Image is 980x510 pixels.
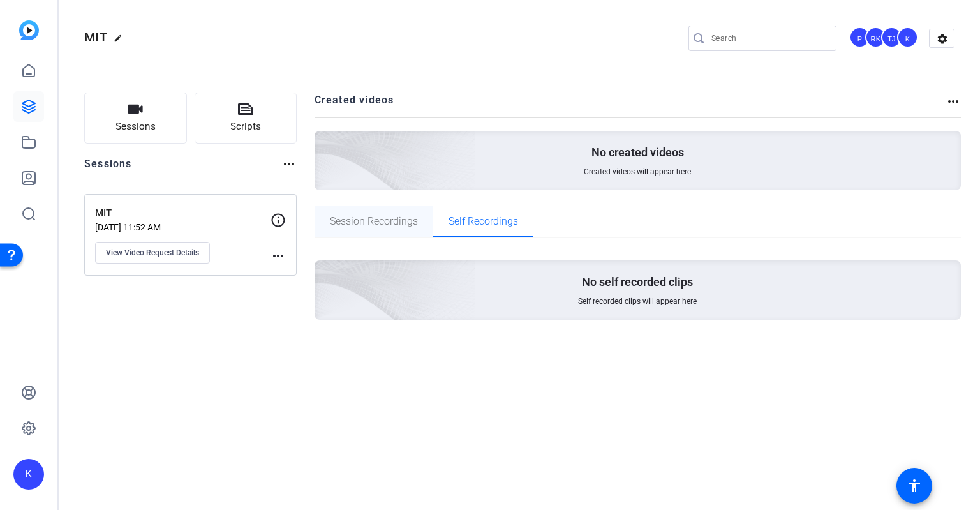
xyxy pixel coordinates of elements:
[114,34,129,49] mat-icon: edit
[84,29,107,45] span: MIT
[271,248,286,264] mat-icon: more_horiz
[849,27,870,48] div: P
[95,222,271,232] p: [DATE] 11:52 AM
[315,93,946,117] h2: Created videos
[19,20,39,40] img: blue-gradient.svg
[582,274,693,290] p: No self recorded clips
[195,93,297,144] button: Scripts
[172,134,476,411] img: Creted videos background
[13,459,44,490] div: K
[84,156,132,181] h2: Sessions
[230,119,261,134] span: Scripts
[449,216,518,227] span: Self Recordings
[115,119,156,134] span: Sessions
[849,27,872,49] ngx-avatar: Parthiban
[865,27,886,48] div: RK
[897,27,919,49] ngx-avatar: kshitish
[907,478,922,493] mat-icon: accessibility
[865,27,887,49] ngx-avatar: Ron Kornegay
[584,167,691,177] span: Created videos will appear here
[881,27,902,48] div: TJ
[95,242,210,264] button: View Video Request Details
[330,216,418,227] span: Session Recordings
[172,4,476,281] img: Creted videos background
[711,31,826,46] input: Search
[897,27,918,48] div: K
[881,27,903,49] ngx-avatar: Tyler Jackson
[106,248,199,258] span: View Video Request Details
[84,93,187,144] button: Sessions
[95,206,271,221] p: MIT
[946,94,961,109] mat-icon: more_horiz
[578,296,697,306] span: Self recorded clips will appear here
[591,145,684,160] p: No created videos
[281,156,297,172] mat-icon: more_horiz
[930,29,955,49] mat-icon: settings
